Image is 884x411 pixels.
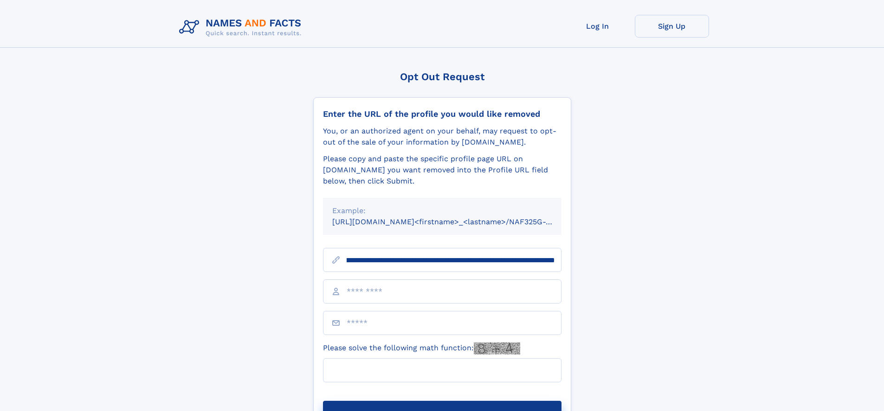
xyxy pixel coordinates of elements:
[332,205,552,216] div: Example:
[323,109,561,119] div: Enter the URL of the profile you would like removed
[323,342,520,354] label: Please solve the following math function:
[323,153,561,187] div: Please copy and paste the specific profile page URL on [DOMAIN_NAME] you want removed into the Pr...
[635,15,709,38] a: Sign Up
[332,217,579,226] small: [URL][DOMAIN_NAME]<firstname>_<lastname>/NAF325G-xxxxxxxx
[323,126,561,148] div: You, or an authorized agent on your behalf, may request to opt-out of the sale of your informatio...
[313,71,571,82] div: Opt Out Request
[561,15,635,38] a: Log In
[175,15,309,40] img: Logo Names and Facts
